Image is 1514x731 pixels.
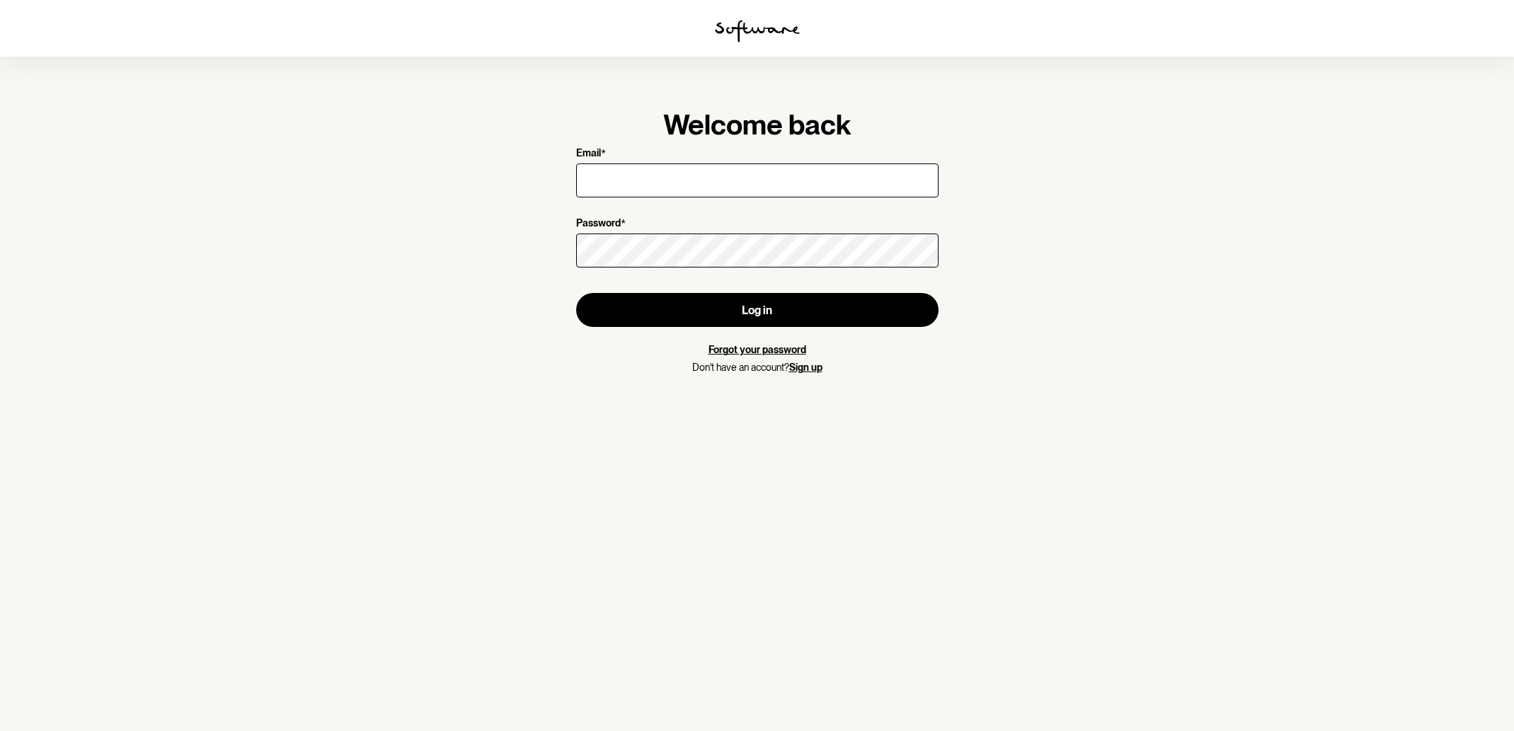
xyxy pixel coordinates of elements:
[709,344,806,355] a: Forgot your password
[789,362,822,373] a: Sign up
[576,217,621,231] p: Password
[576,293,939,327] button: Log in
[576,108,939,142] h1: Welcome back
[576,147,601,161] p: Email
[715,20,800,42] img: software logo
[576,362,939,374] p: Don't have an account?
